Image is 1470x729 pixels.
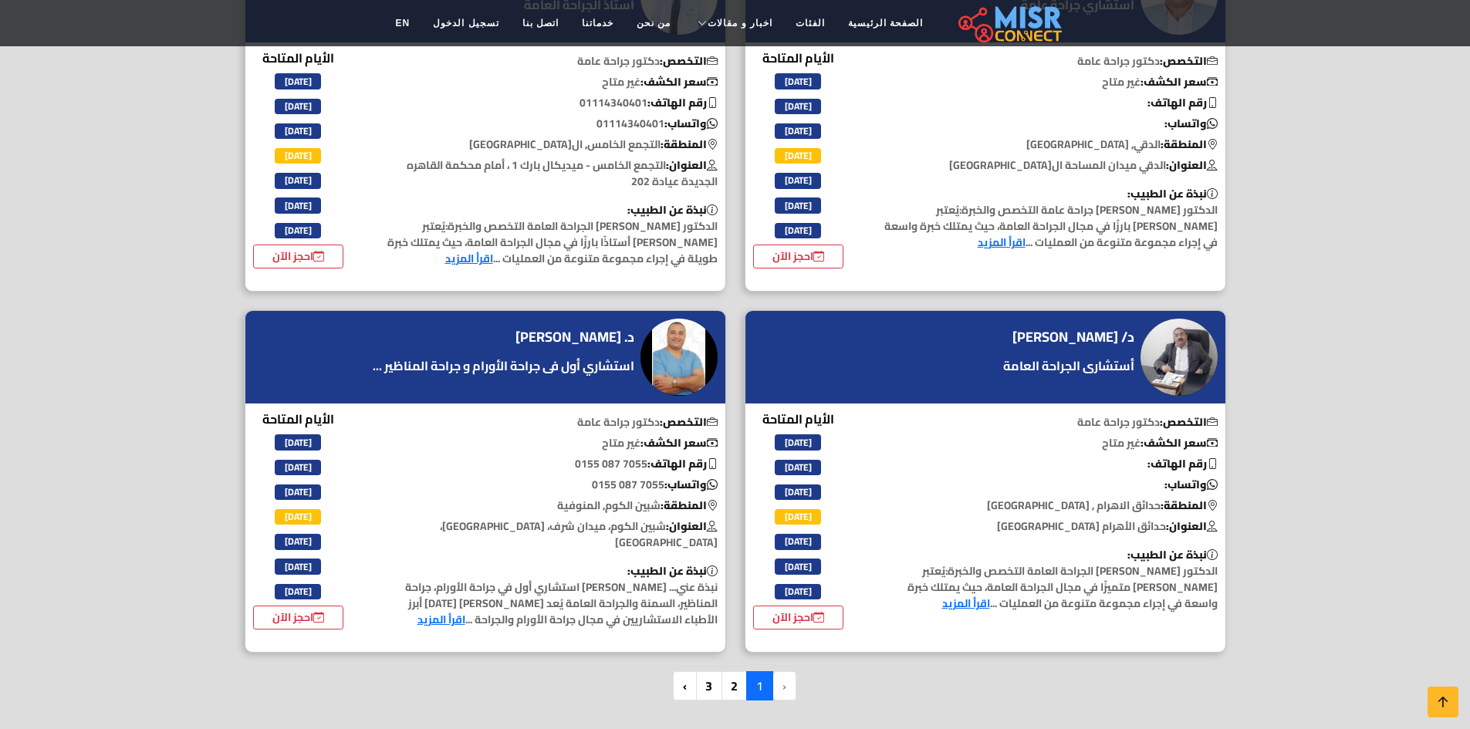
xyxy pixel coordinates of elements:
[275,123,321,139] span: [DATE]
[275,148,321,164] span: [DATE]
[775,584,821,599] span: [DATE]
[870,137,1225,153] p: الدقي, [GEOGRAPHIC_DATA]
[275,173,321,188] span: [DATE]
[753,245,844,268] a: احجز الآن
[640,319,718,396] img: د. أحمد شلبيه
[870,53,1225,69] p: دكتور جراحة عامة
[647,93,718,113] b: رقم الهاتف:
[870,498,1225,514] p: حدائق الاهرام , [GEOGRAPHIC_DATA]
[515,326,638,349] a: د. [PERSON_NAME]
[664,113,718,133] b: واتساب:
[746,671,773,700] span: 1
[1012,326,1138,349] a: د/ [PERSON_NAME]
[958,4,1062,42] img: main.misr_connect
[775,148,821,164] span: [DATE]
[870,414,1225,430] p: دكتور جراحة عامة
[753,49,844,268] div: الأيام المتاحة
[775,559,821,574] span: [DATE]
[775,223,821,238] span: [DATE]
[775,534,821,549] span: [DATE]
[370,498,725,514] p: شبين الكوم, المنوفية
[275,534,321,549] span: [DATE]
[253,49,344,268] div: الأيام المتاحة
[1164,113,1218,133] b: واتساب:
[384,8,422,38] a: EN
[775,434,821,450] span: [DATE]
[775,460,821,475] span: [DATE]
[870,435,1225,451] p: غير متاح
[370,116,725,132] p: 01114340401
[661,134,718,154] b: المنطقة:
[253,606,344,629] a: احجز الآن
[647,454,718,474] b: رقم الهاتف:
[682,8,784,38] a: اخبار و مقالات
[275,223,321,238] span: [DATE]
[369,356,638,375] p: استشاري أول فى جراحة الأورام و جراحة المناظير ...
[1012,329,1134,346] h4: د/ [PERSON_NAME]
[721,671,748,700] a: 2
[421,8,510,38] a: تسجيل الدخول
[1141,433,1218,453] b: سعر الكشف:
[627,561,718,581] b: نبذة عن الطبيب:
[695,671,722,700] a: 3
[870,186,1225,251] p: الدكتور [PERSON_NAME] جراحة عامة التخصص والخبرة:يُعتبر [PERSON_NAME] بارزًا في مجال الجراحة العام...
[445,248,493,268] a: اقرأ المزيد
[275,197,321,213] span: [DATE]
[1161,134,1218,154] b: المنطقة:
[1161,495,1218,515] b: المنطقة:
[664,474,718,494] b: واتساب:
[666,516,718,536] b: العنوان:
[1141,319,1218,396] img: د/ بهاء مصطفي
[370,157,725,190] p: التجمع الخامس - ميديكال بارك 1 ، أمام محكمة القاهره الجديدة عيادة 202
[275,559,321,574] span: [DATE]
[370,137,725,153] p: التجمع الخامس, ال[GEOGRAPHIC_DATA]
[625,8,682,38] a: من نحن
[275,584,321,599] span: [DATE]
[370,95,725,111] p: 01114340401
[253,245,344,268] a: احجز الآن
[640,433,718,453] b: سعر الكشف:
[370,414,725,430] p: دكتور جراحة عامة
[753,606,844,629] a: احجز الآن
[370,563,725,628] p: نبذة عني... [PERSON_NAME] استشاري أول في جراحة الأورام، جراحة المناظير، السمنة والجراحة العامة يُ...
[253,410,344,629] div: الأيام المتاحة
[275,73,321,89] span: [DATE]
[275,460,321,475] span: [DATE]
[775,484,821,500] span: [DATE]
[511,8,570,38] a: اتصل بنا
[370,53,725,69] p: دكتور جراحة عامة
[370,518,725,551] p: شبين الكوم، ميدان شرف، [GEOGRAPHIC_DATA]، [GEOGRAPHIC_DATA]
[666,155,718,175] b: العنوان:
[753,410,844,629] div: الأيام المتاحة
[870,518,1225,535] p: حدائق الأهرام [GEOGRAPHIC_DATA]
[870,157,1225,174] p: الدقي ميدان المساحة ال[GEOGRAPHIC_DATA]
[1166,155,1218,175] b: العنوان:
[870,74,1225,90] p: غير متاح
[775,509,821,525] span: [DATE]
[1141,72,1218,92] b: سعر الكشف:
[775,197,821,213] span: [DATE]
[942,593,990,613] a: اقرأ المزيد
[275,99,321,114] span: [DATE]
[660,51,718,71] b: التخصص:
[417,609,465,629] a: اقرأ المزيد
[275,484,321,500] span: [DATE]
[370,74,725,90] p: غير متاح
[370,435,725,451] p: غير متاح
[1160,412,1218,432] b: التخصص:
[1160,51,1218,71] b: التخصص:
[515,329,634,346] h4: د. [PERSON_NAME]
[275,434,321,450] span: [DATE]
[1164,474,1218,494] b: واتساب:
[1166,516,1218,536] b: العنوان:
[275,509,321,525] span: [DATE]
[640,72,718,92] b: سعر الكشف:
[1147,93,1218,113] b: رقم الهاتف:
[627,200,718,220] b: نبذة عن الطبيب:
[999,356,1138,375] a: أستشارى الجراحة العامة
[772,671,796,700] li: pagination.previous
[775,99,821,114] span: [DATE]
[775,123,821,139] span: [DATE]
[978,232,1026,252] a: اقرأ المزيد
[661,495,718,515] b: المنطقة:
